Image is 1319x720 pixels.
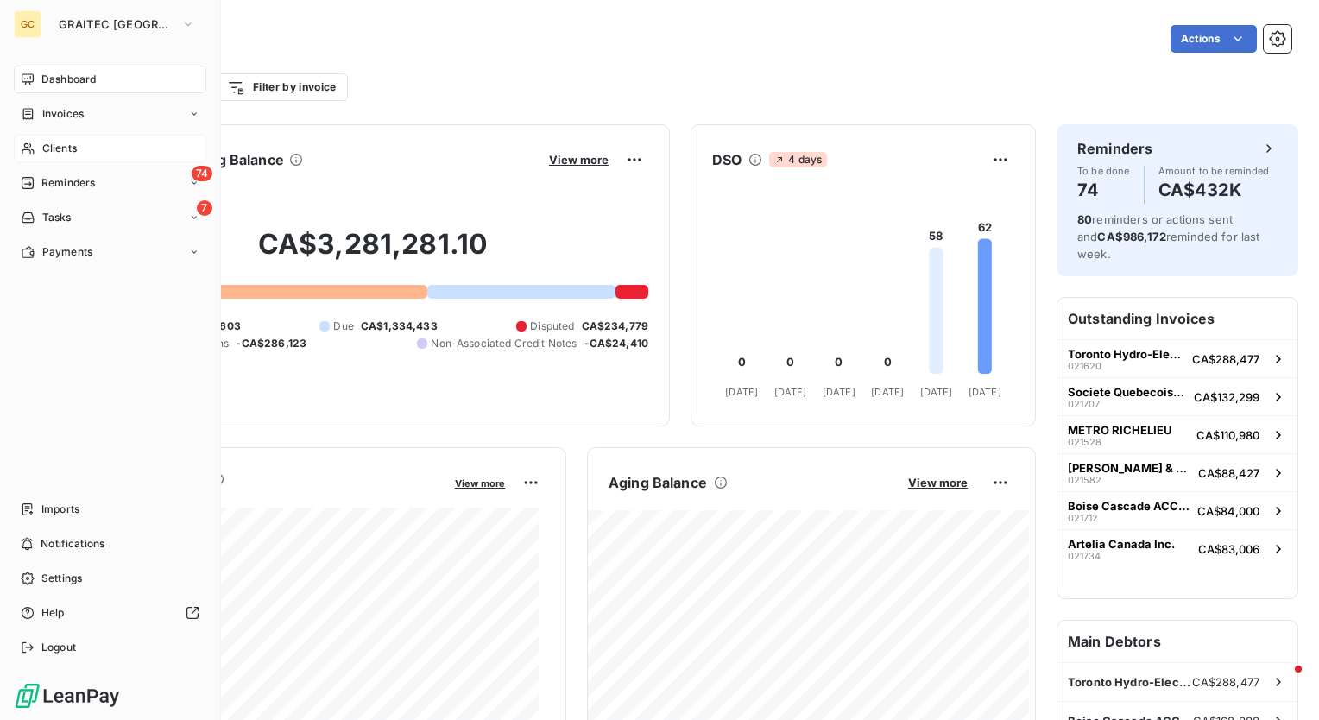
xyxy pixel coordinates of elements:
[584,336,649,351] span: -CA$24,410
[1196,428,1259,442] span: CA$110,980
[1057,491,1297,529] button: Boise Cascade ACCOUNT PAYABLE021712CA$84,000
[1068,399,1100,409] span: 021707
[42,106,84,122] span: Invoices
[1057,415,1297,453] button: METRO RICHELIEU021528CA$110,980
[41,605,65,621] span: Help
[333,319,353,334] span: Due
[41,640,76,655] span: Logout
[41,175,95,191] span: Reminders
[1198,466,1259,480] span: CA$88,427
[42,210,72,225] span: Tasks
[41,536,104,552] span: Notifications
[14,682,121,710] img: Logo LeanPay
[1068,361,1101,371] span: 021620
[1192,675,1260,689] span: CA$288,477
[1068,461,1191,475] span: [PERSON_NAME] & Associates Ltd
[41,502,79,517] span: Imports
[1097,230,1166,243] span: CA$986,172
[1068,385,1187,399] span: Societe Quebecoise des Infrastructures
[431,336,577,351] span: Non-Associated Credit Notes
[455,477,505,489] span: View more
[530,319,574,334] span: Disputed
[1057,339,1297,377] button: Toronto Hydro-Electric System Ltd.021620CA$288,477
[1077,138,1152,159] h6: Reminders
[1260,661,1302,703] iframe: Intercom live chat
[544,152,614,167] button: View more
[609,472,707,493] h6: Aging Balance
[216,73,347,101] button: Filter by invoice
[450,475,510,490] button: View more
[908,476,968,489] span: View more
[1171,25,1257,53] button: Actions
[98,227,648,279] h2: CA$3,281,281.10
[1068,475,1101,485] span: 021582
[1068,437,1101,447] span: 021528
[192,166,212,181] span: 74
[1057,621,1297,662] h6: Main Debtors
[969,386,1001,398] tspan: [DATE]
[920,386,953,398] tspan: [DATE]
[1068,513,1098,523] span: 021712
[1077,176,1130,204] h4: 74
[361,319,438,334] span: CA$1,334,433
[823,386,855,398] tspan: [DATE]
[1057,377,1297,415] button: Societe Quebecoise des Infrastructures021707CA$132,299
[1068,347,1185,361] span: Toronto Hydro-Electric System Ltd.
[712,149,742,170] h6: DSO
[1068,537,1175,551] span: Artelia Canada Inc.
[725,386,758,398] tspan: [DATE]
[1068,423,1172,437] span: METRO RICHELIEU
[582,319,649,334] span: CA$234,779
[14,10,41,38] div: GC
[14,599,206,627] a: Help
[1068,675,1192,689] span: Toronto Hydro-Electric System Ltd.
[1158,166,1270,176] span: Amount to be reminded
[549,153,609,167] span: View more
[774,386,807,398] tspan: [DATE]
[1057,529,1297,567] button: Artelia Canada Inc.021734CA$83,006
[1192,352,1259,366] span: CA$288,477
[197,200,212,216] span: 7
[1057,298,1297,339] h6: Outstanding Invoices
[236,336,306,351] span: -CA$286,123
[1068,499,1190,513] span: Boise Cascade ACCOUNT PAYABLE
[1158,176,1270,204] h4: CA$432K
[1197,504,1259,518] span: CA$84,000
[1194,390,1259,404] span: CA$132,299
[98,489,443,508] span: Monthly Revenue
[1077,212,1260,261] span: reminders or actions sent and reminded for last week.
[41,72,96,87] span: Dashboard
[42,141,77,156] span: Clients
[1068,551,1101,561] span: 021734
[41,571,82,586] span: Settings
[903,475,973,490] button: View more
[42,244,92,260] span: Payments
[769,152,827,167] span: 4 days
[1077,166,1130,176] span: To be done
[1057,453,1297,491] button: [PERSON_NAME] & Associates Ltd021582CA$88,427
[871,386,904,398] tspan: [DATE]
[59,17,174,31] span: GRAITEC [GEOGRAPHIC_DATA]
[1077,212,1092,226] span: 80
[1198,542,1259,556] span: CA$83,006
